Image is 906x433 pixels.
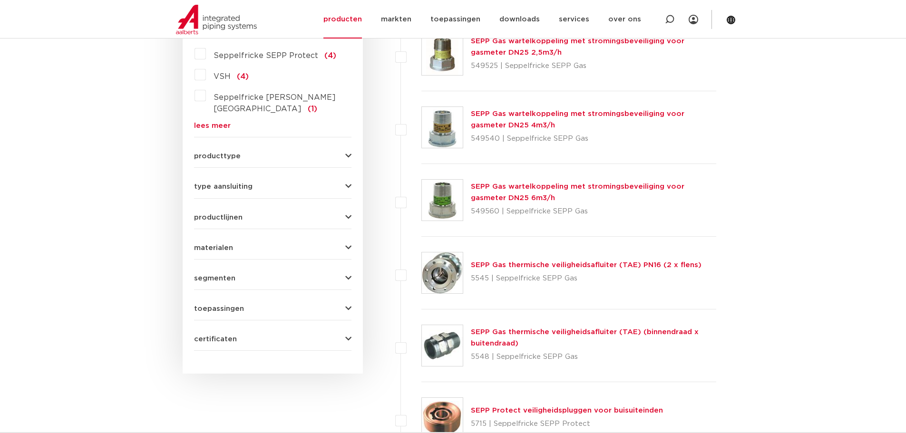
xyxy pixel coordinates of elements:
[194,244,233,251] span: materialen
[471,58,717,74] p: 549525 | Seppelfricke SEPP Gas
[422,107,463,148] img: Thumbnail for SEPP Gas wartelkoppeling met stromingsbeveiliging voor gasmeter DN25 4m3/h
[471,204,717,219] p: 549560 | Seppelfricke SEPP Gas
[194,122,351,129] a: lees meer
[324,52,336,59] span: (4)
[214,94,336,113] span: Seppelfricke [PERSON_NAME][GEOGRAPHIC_DATA]
[194,244,351,251] button: materialen
[471,110,684,129] a: SEPP Gas wartelkoppeling met stromingsbeveiliging voor gasmeter DN25 4m3/h
[471,183,684,202] a: SEPP Gas wartelkoppeling met stromingsbeveiliging voor gasmeter DN25 6m3/h
[422,180,463,221] img: Thumbnail for SEPP Gas wartelkoppeling met stromingsbeveiliging voor gasmeter DN25 6m3/h
[194,305,351,312] button: toepassingen
[194,153,241,160] span: producttype
[194,305,244,312] span: toepassingen
[194,336,237,343] span: certificaten
[471,131,717,146] p: 549540 | Seppelfricke SEPP Gas
[214,73,231,80] span: VSH
[422,325,463,366] img: Thumbnail for SEPP Gas thermische veiligheidsafluiter (TAE) (binnendraad x buitendraad)
[194,183,253,190] span: type aansluiting
[237,73,249,80] span: (4)
[194,275,235,282] span: segmenten
[214,52,318,59] span: Seppelfricke SEPP Protect
[471,271,701,286] p: 5545 | Seppelfricke SEPP Gas
[194,275,351,282] button: segmenten
[422,252,463,293] img: Thumbnail for SEPP Gas thermische veiligheidsafluiter (TAE) PN16 (2 x flens)
[194,153,351,160] button: producttype
[194,214,243,221] span: productlijnen
[471,328,699,347] a: SEPP Gas thermische veiligheidsafluiter (TAE) (binnendraad x buitendraad)
[471,261,701,269] a: SEPP Gas thermische veiligheidsafluiter (TAE) PN16 (2 x flens)
[471,416,663,432] p: 5715 | Seppelfricke SEPP Protect
[194,183,351,190] button: type aansluiting
[308,105,317,113] span: (1)
[194,214,351,221] button: productlijnen
[471,407,663,414] a: SEPP Protect veiligheidspluggen voor buisuiteinden
[471,349,717,365] p: 5548 | Seppelfricke SEPP Gas
[194,336,351,343] button: certificaten
[422,34,463,75] img: Thumbnail for SEPP Gas wartelkoppeling met stromingsbeveiliging voor gasmeter DN25 2,5m3/h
